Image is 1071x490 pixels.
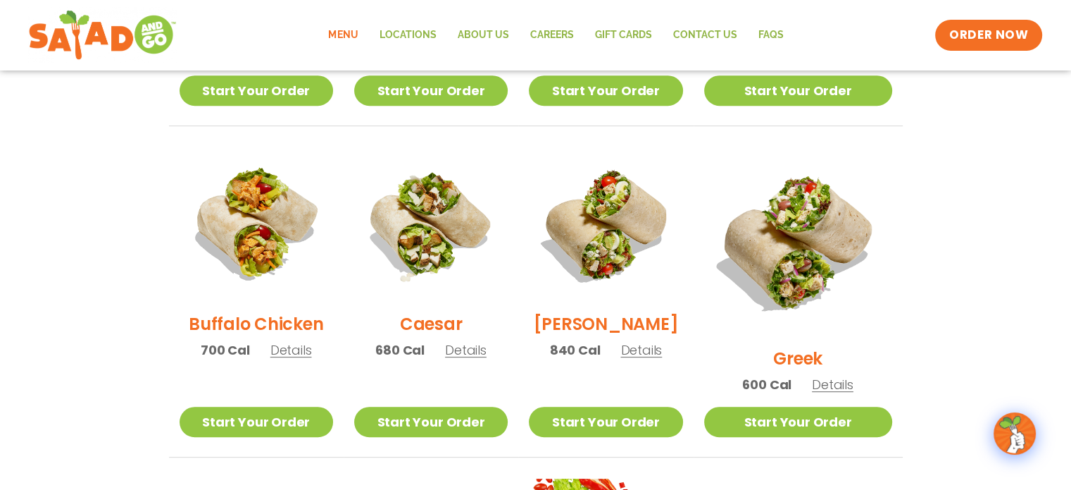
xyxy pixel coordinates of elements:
[354,147,508,301] img: Product photo for Caesar Wrap
[270,341,312,359] span: Details
[704,147,892,336] img: Product photo for Greek Wrap
[533,312,678,336] h2: [PERSON_NAME]
[400,312,463,336] h2: Caesar
[773,346,822,371] h2: Greek
[529,75,682,106] a: Start Your Order
[742,375,791,394] span: 600 Cal
[375,341,425,360] span: 680 Cal
[354,75,508,106] a: Start Your Order
[445,341,487,359] span: Details
[201,341,250,360] span: 700 Cal
[189,312,323,336] h2: Buffalo Chicken
[318,19,794,51] nav: Menu
[529,407,682,437] a: Start Your Order
[368,19,446,51] a: Locations
[519,19,584,51] a: Careers
[584,19,662,51] a: GIFT CARDS
[935,20,1042,51] a: ORDER NOW
[354,407,508,437] a: Start Your Order
[550,341,601,360] span: 840 Cal
[318,19,368,51] a: Menu
[949,27,1028,44] span: ORDER NOW
[180,407,333,437] a: Start Your Order
[180,75,333,106] a: Start Your Order
[704,407,892,437] a: Start Your Order
[747,19,794,51] a: FAQs
[662,19,747,51] a: Contact Us
[529,147,682,301] img: Product photo for Cobb Wrap
[995,414,1034,453] img: wpChatIcon
[704,75,892,106] a: Start Your Order
[446,19,519,51] a: About Us
[180,147,333,301] img: Product photo for Buffalo Chicken Wrap
[620,341,662,359] span: Details
[28,7,177,63] img: new-SAG-logo-768×292
[812,376,853,393] span: Details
